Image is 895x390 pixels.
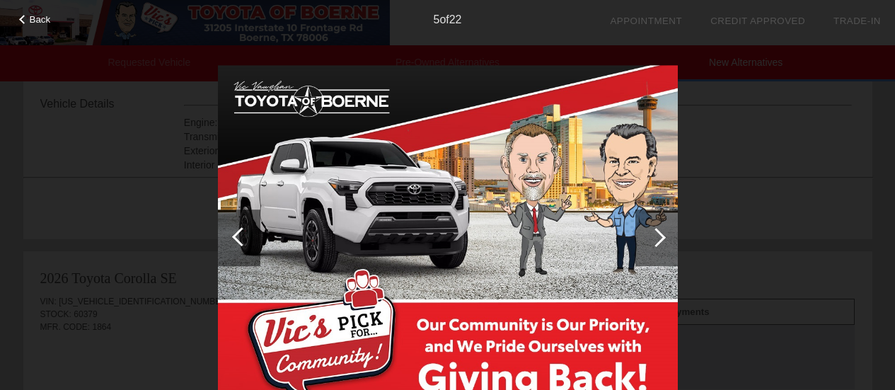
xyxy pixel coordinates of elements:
[610,16,682,26] a: Appointment
[449,13,462,25] span: 22
[710,16,805,26] a: Credit Approved
[30,14,51,25] span: Back
[433,13,439,25] span: 5
[833,16,881,26] a: Trade-In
